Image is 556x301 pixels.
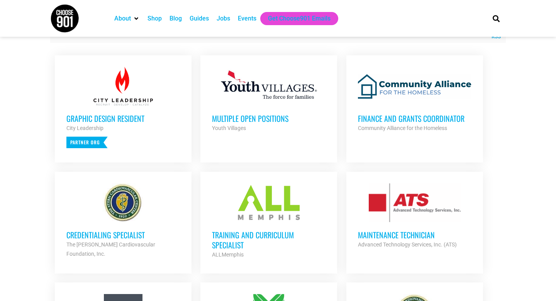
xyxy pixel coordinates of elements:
[490,12,503,25] div: Search
[147,14,162,23] a: Shop
[66,125,103,131] strong: City Leadership
[66,113,180,123] h3: Graphic Design Resident
[55,55,192,160] a: Graphic Design Resident City Leadership Partner Org
[110,12,144,25] div: About
[55,172,192,270] a: Credentialing Specialist The [PERSON_NAME] Cardiovascular Foundation, Inc.
[200,172,337,271] a: Training and Curriculum Specialist ALLMemphis
[212,113,325,123] h3: Multiple Open Positions
[238,14,256,23] a: Events
[200,55,337,144] a: Multiple Open Positions Youth Villages
[358,125,447,131] strong: Community Alliance for the Homeless
[358,241,457,248] strong: Advanced Technology Services, Inc. (ATS)
[212,125,246,131] strong: Youth Villages
[346,172,483,261] a: Maintenance Technician Advanced Technology Services, Inc. (ATS)
[66,241,155,257] strong: The [PERSON_NAME] Cardiovascular Foundation, Inc.
[358,230,471,240] h3: Maintenance Technician
[66,137,108,148] p: Partner Org
[110,12,480,25] nav: Main nav
[268,14,331,23] a: Get Choose901 Emails
[212,230,325,250] h3: Training and Curriculum Specialist
[217,14,230,23] a: Jobs
[346,55,483,144] a: Finance and Grants Coordinator Community Alliance for the Homeless
[190,14,209,23] a: Guides
[114,14,131,23] a: About
[358,113,471,123] h3: Finance and Grants Coordinator
[212,251,244,258] strong: ALLMemphis
[170,14,182,23] a: Blog
[66,230,180,240] h3: Credentialing Specialist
